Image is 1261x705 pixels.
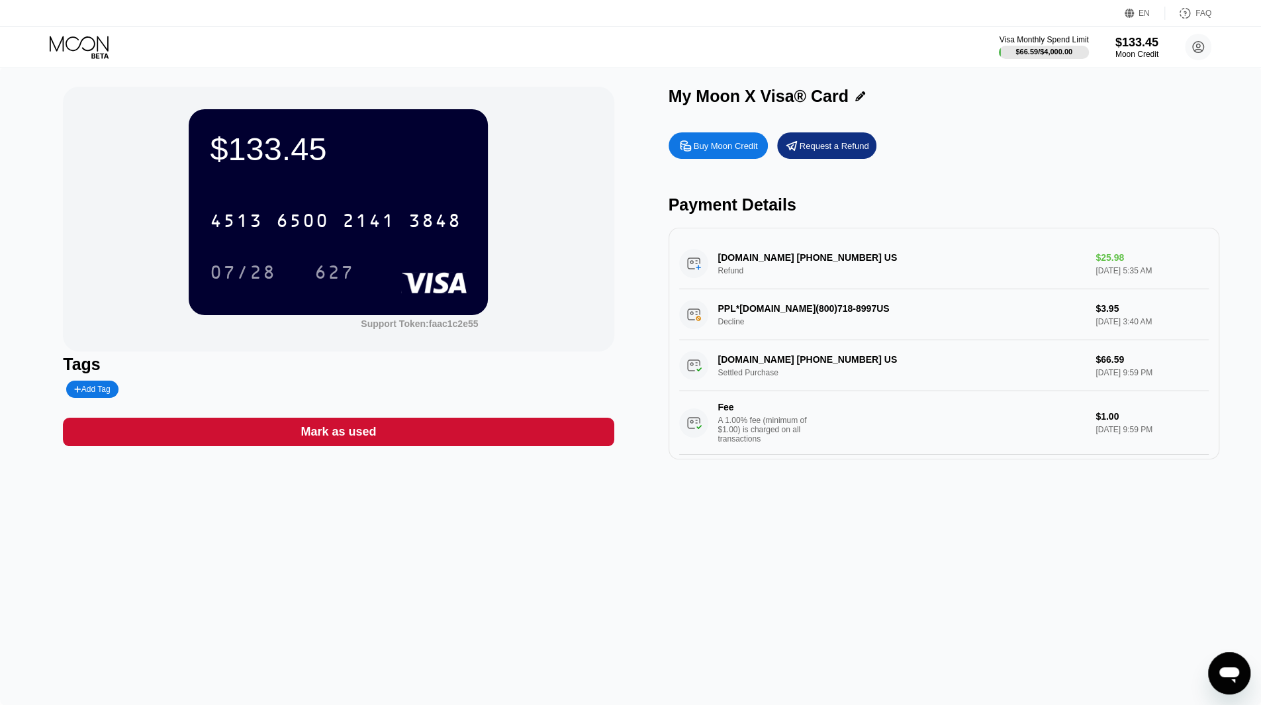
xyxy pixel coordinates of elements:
[669,132,768,159] div: Buy Moon Credit
[304,256,364,289] div: 627
[276,212,329,233] div: 6500
[200,256,286,289] div: 07/28
[718,402,811,412] div: Fee
[1015,48,1072,56] div: $66.59 / $4,000.00
[210,212,263,233] div: 4513
[408,212,461,233] div: 3848
[669,195,1219,214] div: Payment Details
[1165,7,1211,20] div: FAQ
[800,140,869,152] div: Request a Refund
[361,318,478,329] div: Support Token: faac1c2e55
[777,132,876,159] div: Request a Refund
[63,355,614,374] div: Tags
[1115,50,1158,59] div: Moon Credit
[669,87,849,106] div: My Moon X Visa® Card
[1115,36,1158,59] div: $133.45Moon Credit
[202,204,469,237] div: 4513650021413848
[999,35,1088,59] div: Visa Monthly Spend Limit$66.59/$4,000.00
[66,381,118,398] div: Add Tag
[1195,9,1211,18] div: FAQ
[1208,652,1250,694] iframe: Button to launch messaging window
[210,263,276,285] div: 07/28
[210,130,467,167] div: $133.45
[1139,9,1150,18] div: EN
[63,418,614,446] div: Mark as used
[314,263,354,285] div: 627
[342,212,395,233] div: 2141
[361,318,478,329] div: Support Token:faac1c2e55
[718,416,817,444] div: A 1.00% fee (minimum of $1.00) is charged on all transactions
[74,385,110,394] div: Add Tag
[694,140,758,152] div: Buy Moon Credit
[1096,411,1208,422] div: $1.00
[1096,425,1208,434] div: [DATE] 9:59 PM
[679,391,1209,455] div: FeeA 1.00% fee (minimum of $1.00) is charged on all transactions$1.00[DATE] 9:59 PM
[301,424,376,440] div: Mark as used
[1115,36,1158,50] div: $133.45
[1125,7,1165,20] div: EN
[999,35,1088,44] div: Visa Monthly Spend Limit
